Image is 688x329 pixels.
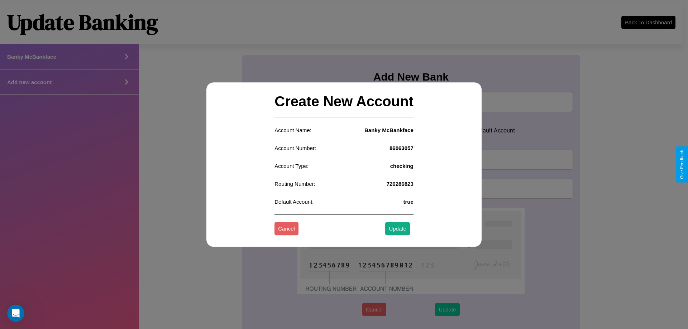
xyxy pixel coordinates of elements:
h4: Banky McBankface [364,127,414,133]
h4: 726286823 [387,181,414,187]
p: Account Number: [274,143,316,153]
p: Account Name: [274,125,311,135]
p: Default Account: [274,197,314,207]
p: Account Type: [274,161,309,171]
h2: Create New Account [274,86,414,117]
h4: 86063057 [390,145,414,151]
iframe: Intercom live chat [7,305,24,322]
h4: checking [390,163,414,169]
h4: true [403,199,413,205]
div: Give Feedback [679,150,684,179]
p: Routing Number: [274,179,315,189]
button: Update [385,222,410,236]
button: Cancel [274,222,298,236]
